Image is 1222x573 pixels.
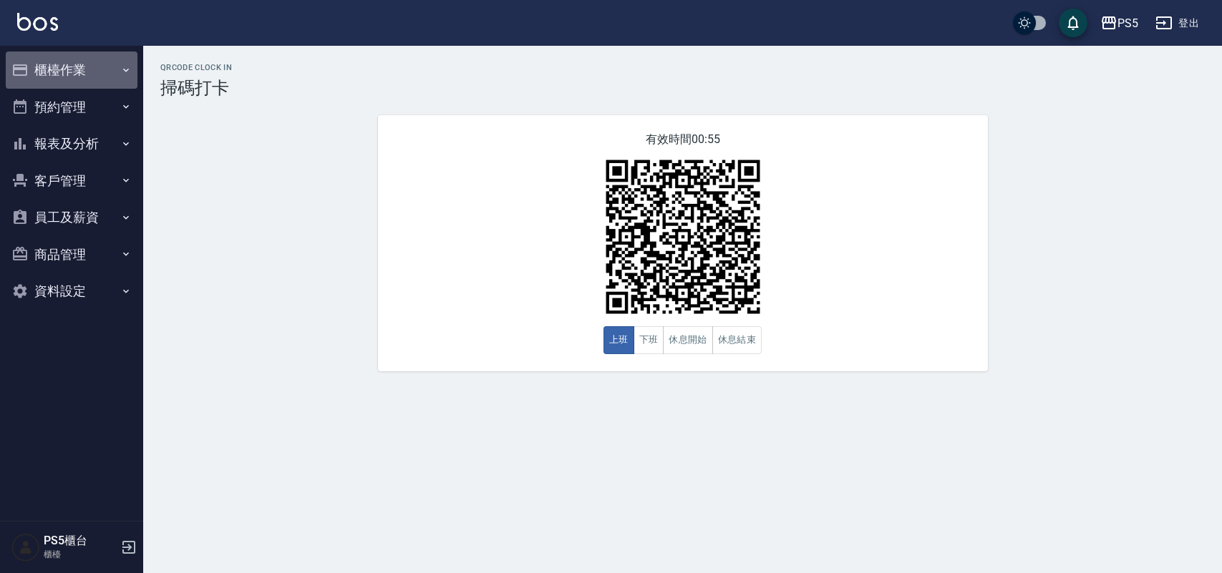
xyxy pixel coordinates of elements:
[6,162,137,200] button: 客戶管理
[6,273,137,310] button: 資料設定
[160,63,1205,72] h2: QRcode Clock In
[1095,9,1144,38] button: PS5
[6,125,137,162] button: 報表及分析
[11,533,40,562] img: Person
[378,115,988,371] div: 有效時間 00:55
[634,326,664,354] button: 下班
[1059,9,1087,37] button: save
[44,534,117,548] h5: PS5櫃台
[6,52,137,89] button: 櫃檯作業
[160,78,1205,98] h3: 掃碼打卡
[1150,10,1205,36] button: 登出
[44,548,117,561] p: 櫃檯
[17,13,58,31] img: Logo
[603,326,634,354] button: 上班
[6,89,137,126] button: 預約管理
[712,326,762,354] button: 休息結束
[6,199,137,236] button: 員工及薪資
[6,236,137,273] button: 商品管理
[663,326,713,354] button: 休息開始
[1117,14,1138,32] div: PS5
